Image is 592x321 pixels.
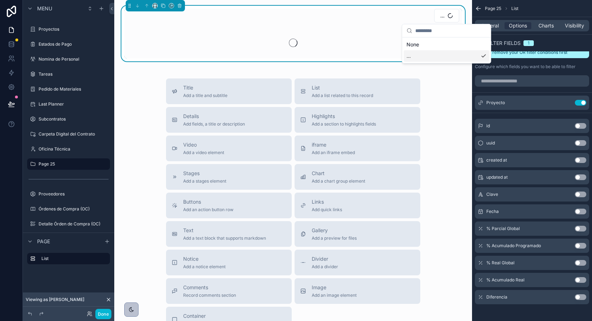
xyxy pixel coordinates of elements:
[183,170,226,177] span: Stages
[39,41,109,47] label: Estados de Pago
[528,40,530,46] div: 1
[39,101,109,107] label: Last Planner
[39,191,109,197] label: Proveedores
[183,93,227,98] span: Add a title and subtitle
[27,158,110,170] a: Page 25
[295,250,420,275] button: DividerAdd a divider
[27,113,110,125] a: Subcontratos
[166,278,292,304] button: CommentsRecord comments section
[486,40,521,47] span: Filter fields
[183,178,226,184] span: Add a stages element
[27,143,110,155] a: Oficina Técnica
[486,174,508,180] span: updated at
[312,255,338,263] span: Divider
[312,93,373,98] span: Add a list related to this record
[95,309,111,319] button: Done
[312,84,373,91] span: List
[39,206,109,212] label: Órdenes de Compra (OC)
[407,52,411,60] span: ...
[183,207,234,213] span: Add an action button row
[312,284,357,291] span: Image
[295,164,420,190] button: ChartAdd a chart group element
[485,6,501,11] span: Page 25
[312,207,342,213] span: Add quick links
[27,128,110,140] a: Carpeta Digital del Contrato
[27,98,110,110] a: Last Planner
[312,264,338,270] span: Add a divider
[295,221,420,247] button: GalleryAdd a preview for files
[486,277,525,283] span: % Acumulado Real
[486,209,499,214] span: Fecha
[486,157,507,163] span: created at
[27,53,110,65] a: Nomina de Personal
[183,312,286,320] span: Container
[26,297,84,302] span: Viewing as [PERSON_NAME]
[166,193,292,218] button: ButtonsAdd an action button row
[183,198,234,205] span: Buttons
[312,292,357,298] span: Add an image element
[312,170,365,177] span: Chart
[166,164,292,190] button: StagesAdd a stages element
[39,221,109,227] label: Detalle Órden de Compra (OC)
[183,292,236,298] span: Record comments section
[39,71,109,77] label: Tareas
[312,235,357,241] span: Add a preview for files
[312,121,376,127] span: Add a section to highlights fields
[27,39,110,50] a: Estados de Pago
[37,238,50,245] span: Page
[295,193,420,218] button: LinksAdd quick links
[295,136,420,161] button: iframeAdd an iframe embed
[509,22,527,29] span: Options
[27,24,110,35] a: Proyectos
[312,227,357,234] span: Gallery
[166,250,292,275] button: NoticeAdd a notice element
[39,131,109,137] label: Carpeta Digital del Contrato
[27,188,110,200] a: Proveedores
[404,39,490,50] div: None
[402,37,491,63] div: Suggestions
[183,113,245,120] span: Details
[23,250,114,271] div: scrollable content
[295,78,420,104] button: ListAdd a list related to this record
[39,146,109,152] label: Oficina Técnica
[486,100,505,106] span: Proyecto
[312,150,355,156] span: Add an iframe embed
[39,26,109,32] label: Proyectos
[183,150,224,156] span: Add a video element
[166,221,292,247] button: TextAdd a text block that supports markdown
[486,260,515,266] span: % Real Global
[166,136,292,161] button: VideoAdd a video element
[486,192,498,197] span: Clave
[295,278,420,304] button: ImageAdd an image element
[183,227,266,234] span: Text
[39,116,109,122] label: Subcontratos
[39,86,109,92] label: Pedido de Materiales
[312,178,365,184] span: Add a chart group element
[486,243,541,249] span: % Acumulado Programado
[486,294,507,300] span: Diferencia
[27,68,110,80] a: Tareas
[295,107,420,133] button: HighlightsAdd a section to highlights fields
[440,12,445,19] span: ...
[511,6,518,11] span: List
[37,5,52,12] span: Menu
[312,141,355,148] span: iframe
[486,140,495,146] span: uuid
[27,203,110,215] a: Órdenes de Compra (OC)
[27,218,110,230] a: Detalle Órden de Compra (OC)
[166,78,292,104] button: TitleAdd a title and subtitle
[475,64,576,70] label: Configure which fields you want to be able to filter
[183,84,227,91] span: Title
[183,141,224,148] span: Video
[434,9,459,22] button: Select Button
[312,198,342,205] span: Links
[538,22,554,29] span: Charts
[183,255,226,263] span: Notice
[565,22,584,29] span: Visibility
[166,107,292,133] button: DetailsAdd fields, a title or description
[486,123,490,129] span: id
[183,284,236,291] span: Comments
[39,56,109,62] label: Nomina de Personal
[486,226,520,231] span: % Parcial Global
[41,256,104,261] label: List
